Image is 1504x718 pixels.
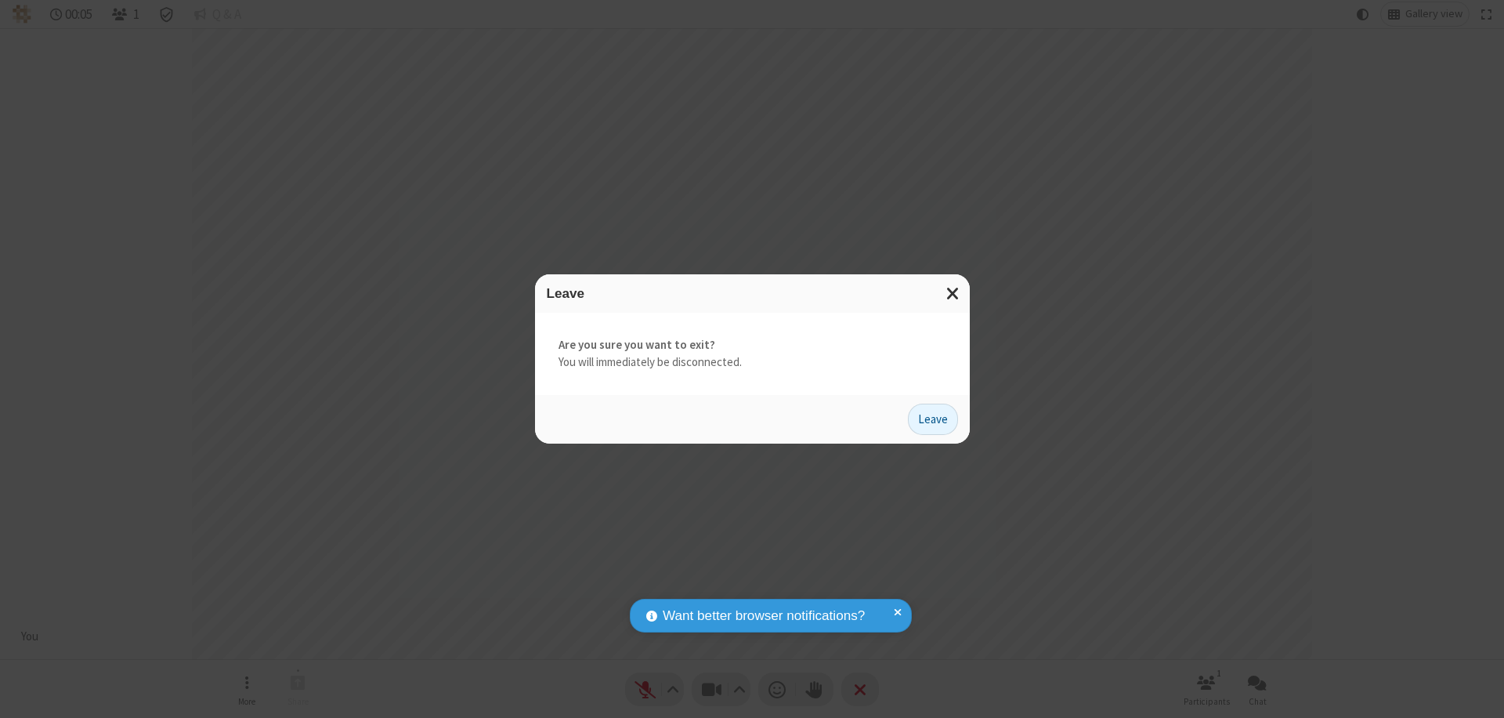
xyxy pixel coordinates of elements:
strong: Are you sure you want to exit? [559,336,946,354]
div: You will immediately be disconnected. [535,313,970,395]
button: Leave [908,404,958,435]
button: Close modal [937,274,970,313]
span: Want better browser notifications? [663,606,865,626]
h3: Leave [547,286,958,301]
